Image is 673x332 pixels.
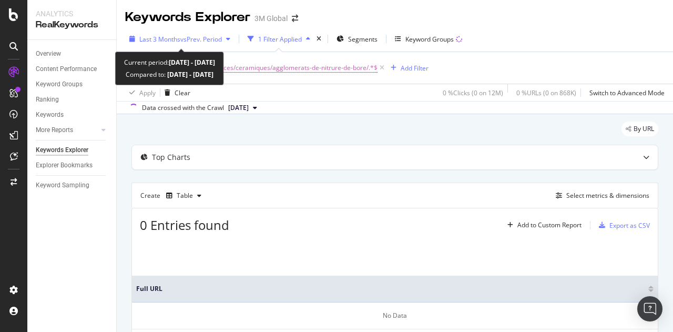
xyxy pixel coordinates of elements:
div: Clear [175,88,190,97]
span: Last 3 Months [139,35,180,44]
a: Keywords [36,109,109,120]
div: arrow-right-arrow-left [292,15,298,22]
span: 0 Entries found [140,216,229,234]
div: Explorer Bookmarks [36,160,93,171]
div: No Data [132,303,658,329]
div: Create [140,187,206,204]
button: Apply [125,84,156,101]
div: Keyword Sampling [36,180,89,191]
a: Explorer Bookmarks [36,160,109,171]
a: Keywords Explorer [36,145,109,156]
button: Table [162,187,206,204]
div: Apply [139,88,156,97]
div: Add to Custom Report [517,222,582,228]
button: [DATE] [224,102,261,114]
div: Compared to: [126,68,213,81]
button: Select metrics & dimensions [552,189,649,202]
div: 0 % URLs ( 0 on 868K ) [516,88,576,97]
a: Content Performance [36,64,109,75]
div: RealKeywords [36,19,108,31]
button: Add to Custom Report [503,217,582,234]
div: 1 Filter Applied [258,35,302,44]
button: Switch to Advanced Mode [585,84,665,101]
a: More Reports [36,125,98,136]
button: Clear [160,84,190,101]
div: Keywords Explorer [125,8,250,26]
div: Select metrics & dimensions [566,191,649,200]
b: [DATE] - [DATE] [166,70,213,79]
span: 2025 Sep. 21st [228,103,249,113]
span: By URL [634,126,654,132]
div: Data crossed with the Crawl [142,103,224,113]
a: Keyword Sampling [36,180,109,191]
div: Analytics [36,8,108,19]
div: Overview [36,48,61,59]
span: ^.*/p/c/materiaux-avances/ceramiques/agglomerats-de-nitrure-de-bore/.*$ [155,61,378,75]
div: More Reports [36,125,73,136]
button: Last 3 MonthsvsPrev. Period [125,31,234,47]
a: Ranking [36,94,109,105]
div: Ranking [36,94,59,105]
span: Full URL [136,284,646,294]
div: Keyword Groups [405,35,454,44]
b: [DATE] - [DATE] [169,58,215,67]
div: Keywords [36,109,64,120]
button: Export as CSV [595,217,650,234]
div: times [314,34,323,44]
a: Overview [36,48,109,59]
div: Content Performance [36,64,97,75]
div: 0 % Clicks ( 0 on 12M ) [443,88,503,97]
div: Keywords Explorer [36,145,88,156]
div: Current period: [124,56,215,68]
div: Table [177,193,193,199]
span: vs Prev. Period [180,35,222,44]
span: Segments [348,35,378,44]
button: Add Filter [386,62,429,74]
div: Top Charts [152,152,190,163]
div: Keyword Groups [36,79,83,90]
div: 3M Global [254,13,288,24]
div: legacy label [621,122,658,136]
div: Add Filter [401,64,429,73]
a: Keyword Groups [36,79,109,90]
button: 1 Filter Applied [243,31,314,47]
div: Switch to Advanced Mode [589,88,665,97]
div: Export as CSV [609,221,650,230]
div: Open Intercom Messenger [637,296,662,321]
button: Keyword Groups [391,31,466,47]
button: Segments [332,31,382,47]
